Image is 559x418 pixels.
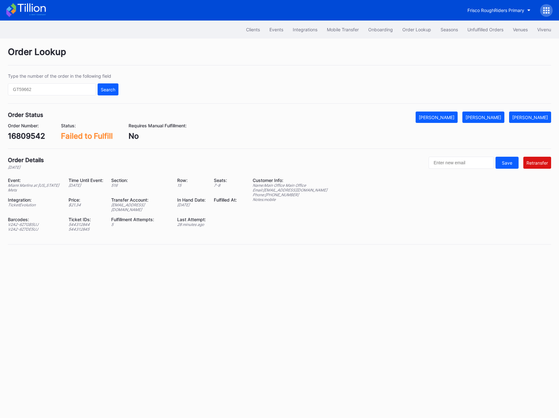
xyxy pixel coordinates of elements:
[8,217,61,222] div: Barcodes:
[327,27,359,32] div: Mobile Transfer
[402,27,431,32] div: Order Lookup
[69,227,103,232] div: 544312845
[253,192,327,197] div: Phone: [PHONE_NUMBER]
[98,83,118,95] button: Search
[111,203,170,212] div: [EMAIL_ADDRESS][DOMAIN_NAME]
[253,197,327,202] div: Notes: mobile
[508,24,532,35] button: Venues
[69,197,103,203] div: Price:
[537,27,551,32] div: Vivenu
[177,178,206,183] div: Row:
[466,115,501,120] div: [PERSON_NAME]
[441,27,458,32] div: Seasons
[253,188,327,192] div: Email: [EMAIL_ADDRESS][DOMAIN_NAME]
[8,112,43,118] div: Order Status
[502,160,512,166] div: Save
[436,24,463,35] button: Seasons
[61,123,113,128] div: Status:
[61,131,113,141] div: Failed to Fulfill
[129,123,187,128] div: Requires Manual Fulfillment:
[463,4,535,16] button: Frisco RoughRiders Primary
[293,27,317,32] div: Integrations
[467,27,503,32] div: Unfulfilled Orders
[8,83,96,95] input: GT59662
[532,24,556,35] button: Vivenu
[111,197,170,203] div: Transfer Account:
[398,24,436,35] button: Order Lookup
[496,157,519,169] button: Save
[8,131,45,141] div: 16809542
[8,123,45,128] div: Order Number:
[253,183,327,188] div: Name: Main Office Main Office
[253,178,327,183] div: Customer Info:
[368,27,393,32] div: Onboarding
[416,112,458,123] button: [PERSON_NAME]
[8,178,61,183] div: Event:
[69,178,103,183] div: Time Until Event:
[8,203,61,207] div: TicketEvolution
[111,217,170,222] div: Fulfillment Attempts:
[509,112,551,123] button: [PERSON_NAME]
[214,197,237,203] div: Fulfilled At:
[177,183,206,188] div: 15
[111,178,170,183] div: Section:
[8,165,44,170] div: [DATE]
[101,87,115,92] div: Search
[269,27,283,32] div: Events
[177,203,206,207] div: [DATE]
[322,24,364,35] button: Mobile Transfer
[467,8,524,13] div: Frisco RoughRiders Primary
[8,73,118,79] div: Type the number of the order in the following field
[241,24,265,35] button: Clients
[177,222,206,227] div: 28 minutes ago
[8,183,61,192] div: Miami Marlins at [US_STATE] Mets
[8,227,61,232] div: V2A2-6Z7DE5UJ
[526,160,548,166] div: Retransfer
[177,197,206,203] div: In Hand Date:
[429,157,494,169] input: Enter new email
[513,27,528,32] div: Venues
[214,183,237,188] div: 7 - 8
[8,197,61,203] div: Integration:
[177,217,206,222] div: Last Attempt:
[8,157,44,163] div: Order Details
[8,222,61,227] div: V2A2-6Z7GB5UJ
[512,115,548,120] div: [PERSON_NAME]
[523,157,551,169] button: Retransfer
[463,24,508,35] button: Unfulfilled Orders
[462,112,504,123] button: [PERSON_NAME]
[69,203,103,207] div: $ 21.34
[288,24,322,35] button: Integrations
[129,131,187,141] div: No
[69,183,103,188] div: [DATE]
[265,24,288,35] button: Events
[8,46,551,65] div: Order Lookup
[111,222,170,227] div: 5
[111,183,170,188] div: 516
[419,115,454,120] div: [PERSON_NAME]
[214,178,237,183] div: Seats:
[246,27,260,32] div: Clients
[69,222,103,227] div: 544312844
[364,24,398,35] button: Onboarding
[69,217,103,222] div: Ticket IDs:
